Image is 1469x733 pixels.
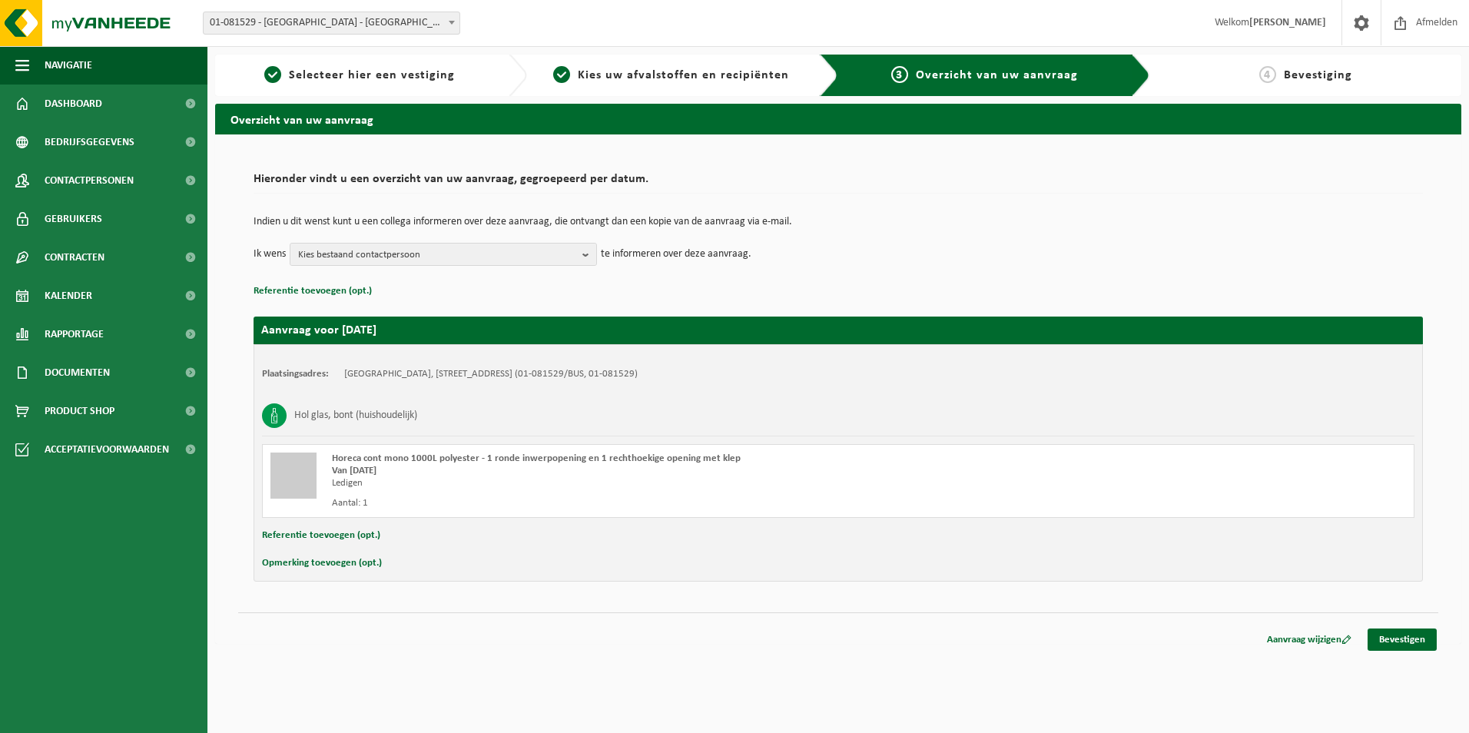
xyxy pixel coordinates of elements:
[601,243,751,266] p: te informeren over deze aanvraag.
[332,477,900,489] div: Ledigen
[1249,17,1326,28] strong: [PERSON_NAME]
[45,430,169,469] span: Acceptatievoorwaarden
[332,466,376,476] strong: Van [DATE]
[344,368,638,380] td: [GEOGRAPHIC_DATA], [STREET_ADDRESS] (01-081529/BUS, 01-081529)
[45,200,102,238] span: Gebruikers
[332,497,900,509] div: Aantal: 1
[1368,629,1437,651] a: Bevestigen
[578,69,789,81] span: Kies uw afvalstoffen en recipiënten
[261,324,376,337] strong: Aanvraag voor [DATE]
[45,123,134,161] span: Bedrijfsgegevens
[8,699,257,733] iframe: chat widget
[916,69,1078,81] span: Overzicht van uw aanvraag
[45,315,104,353] span: Rapportage
[332,453,741,463] span: Horeca cont mono 1000L polyester - 1 ronde inwerpopening en 1 rechthoekige opening met klep
[45,238,104,277] span: Contracten
[45,161,134,200] span: Contactpersonen
[535,66,808,85] a: 2Kies uw afvalstoffen en recipiënten
[215,104,1461,134] h2: Overzicht van uw aanvraag
[1284,69,1352,81] span: Bevestiging
[223,66,496,85] a: 1Selecteer hier een vestiging
[254,281,372,301] button: Referentie toevoegen (opt.)
[891,66,908,83] span: 3
[289,69,455,81] span: Selecteer hier een vestiging
[290,243,597,266] button: Kies bestaand contactpersoon
[262,553,382,573] button: Opmerking toevoegen (opt.)
[45,392,114,430] span: Product Shop
[204,12,459,34] span: 01-081529 - LEONARDO COLLEGE - DENDERLEEUW
[45,353,110,392] span: Documenten
[294,403,417,428] h3: Hol glas, bont (huishoudelijk)
[254,173,1423,194] h2: Hieronder vindt u een overzicht van uw aanvraag, gegroepeerd per datum.
[254,217,1423,227] p: Indien u dit wenst kunt u een collega informeren over deze aanvraag, die ontvangt dan een kopie v...
[45,85,102,123] span: Dashboard
[203,12,460,35] span: 01-081529 - LEONARDO COLLEGE - DENDERLEEUW
[262,526,380,546] button: Referentie toevoegen (opt.)
[254,243,286,266] p: Ik wens
[262,369,329,379] strong: Plaatsingsadres:
[298,244,576,267] span: Kies bestaand contactpersoon
[553,66,570,83] span: 2
[45,277,92,315] span: Kalender
[1255,629,1363,651] a: Aanvraag wijzigen
[1259,66,1276,83] span: 4
[45,46,92,85] span: Navigatie
[264,66,281,83] span: 1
